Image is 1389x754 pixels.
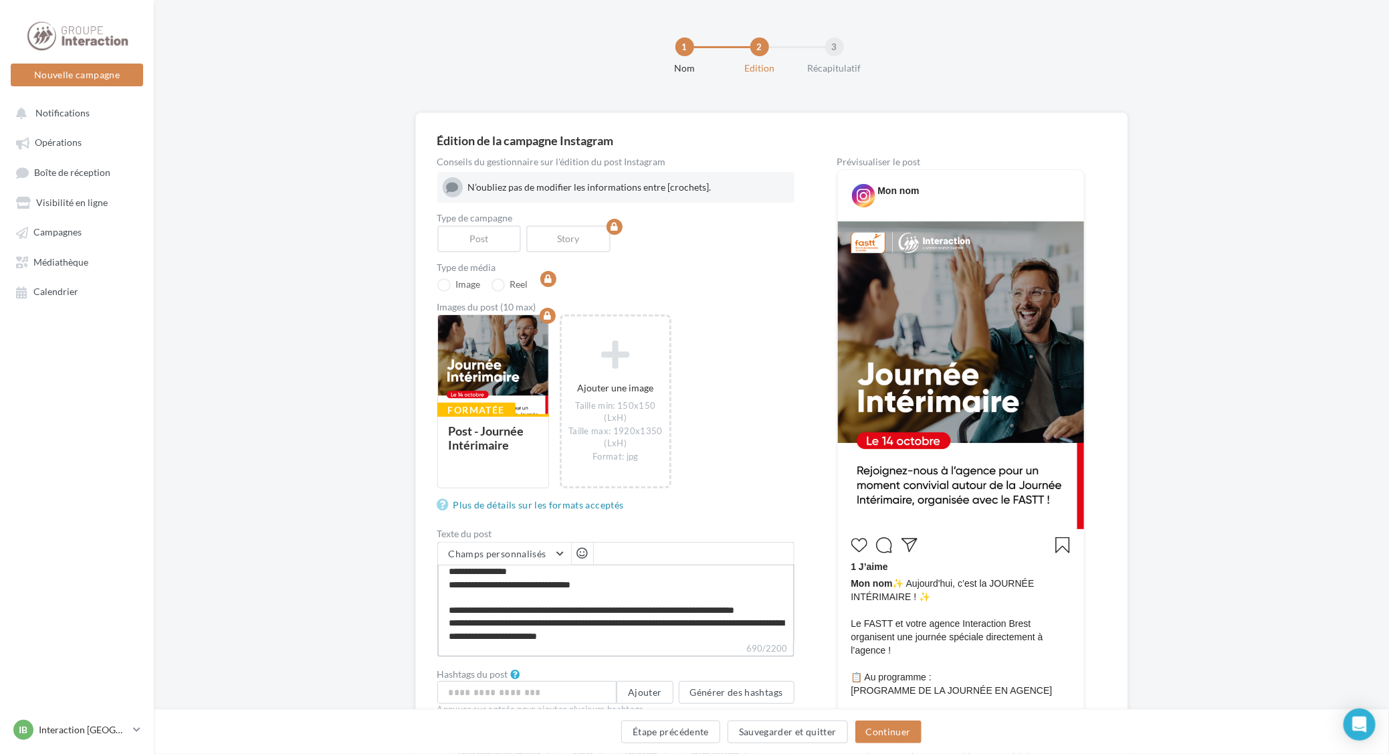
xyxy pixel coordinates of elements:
[876,537,892,553] svg: Commenter
[437,403,516,417] div: Formatée
[437,529,794,539] label: Texte du post
[437,157,794,167] div: Conseils du gestionnaire sur l'édition du post Instagram
[642,62,728,75] div: Nom
[35,107,90,118] span: Notifications
[437,497,629,513] a: Plus de détails sur les formats acceptés
[878,184,920,197] div: Mon nom
[437,670,508,679] label: Hashtags du post
[8,130,146,154] a: Opérations
[33,227,82,238] span: Campagnes
[437,642,794,657] label: 690/2200
[8,190,146,214] a: Visibilité en ligne
[8,250,146,274] a: Médiathèque
[851,578,893,589] span: Mon nom
[901,537,918,553] svg: Partager la publication
[750,37,769,56] div: 2
[19,723,28,737] span: IB
[468,181,789,194] div: N’oubliez pas de modifier les informations entre [crochets].
[36,197,108,208] span: Visibilité en ligne
[675,37,694,56] div: 1
[449,548,546,559] span: Champs personnalisés
[8,160,146,185] a: Boîte de réception
[792,62,877,75] div: Récapitulatif
[855,721,922,743] button: Continuer
[35,137,82,149] span: Opérations
[717,62,803,75] div: Edition
[33,256,88,268] span: Médiathèque
[851,560,1071,577] div: 1 J’aime
[437,213,794,223] label: Type de campagne
[8,100,140,124] button: Notifications
[11,64,143,86] button: Nouvelle campagne
[34,167,110,178] span: Boîte de réception
[437,134,1106,147] div: Édition de la campagne Instagram
[438,543,571,565] button: Champs personnalisés
[437,302,794,312] div: Images du post (10 max)
[728,721,848,743] button: Sauvegarder et quitter
[8,279,146,303] a: Calendrier
[617,681,673,704] button: Ajouter
[621,721,720,743] button: Étape précédente
[33,286,78,298] span: Calendrier
[437,263,794,272] label: Type de média
[1055,537,1071,553] svg: Enregistrer
[449,423,524,452] div: Post - Journée Intérimaire
[39,723,128,737] p: Interaction [GEOGRAPHIC_DATA]
[837,157,1085,167] div: Prévisualiser le post
[825,37,844,56] div: 3
[1344,709,1376,741] div: Open Intercom Messenger
[851,537,867,553] svg: J’aime
[8,219,146,244] a: Campagnes
[437,704,794,716] div: Appuyer sur entrée pour ajouter plusieurs hashtags
[679,681,794,704] button: Générer des hashtags
[11,717,143,743] a: IB Interaction [GEOGRAPHIC_DATA]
